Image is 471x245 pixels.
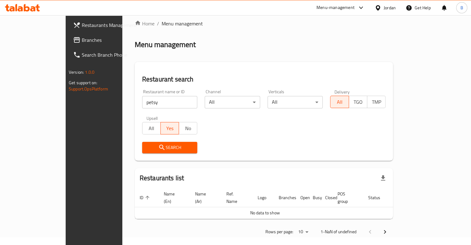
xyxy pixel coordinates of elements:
[334,90,350,94] label: Delivery
[157,20,159,27] li: /
[377,225,392,239] button: Next page
[351,98,365,107] span: TGO
[265,228,293,236] p: Rows per page:
[142,122,161,134] button: All
[142,75,386,84] h2: Restaurant search
[268,96,323,108] div: All
[140,194,151,201] span: ID
[147,144,193,151] span: Search
[370,98,383,107] span: TMP
[69,79,97,87] span: Get support on:
[296,227,311,237] div: Rows per page:
[68,18,144,33] a: Restaurants Management
[316,4,355,11] div: Menu-management
[205,96,260,108] div: All
[274,188,295,207] th: Branches
[349,96,367,108] button: TGO
[367,96,386,108] button: TMP
[368,194,388,201] span: Status
[140,173,184,183] h2: Restaurants list
[320,188,333,207] th: Closed
[145,124,158,133] span: All
[82,21,139,29] span: Restaurants Management
[69,68,84,76] span: Version:
[330,96,349,108] button: All
[250,209,280,217] span: No data to show
[338,190,356,205] span: POS group
[82,36,139,44] span: Branches
[142,96,198,108] input: Search for restaurant name or ID..
[160,122,179,134] button: Yes
[460,4,463,11] span: B
[181,124,195,133] span: No
[135,20,155,27] a: Home
[179,122,197,134] button: No
[68,47,144,62] a: Search Branch Phone
[69,85,108,93] a: Support.OpsPlatform
[142,142,198,153] button: Search
[146,116,158,120] label: Upsell
[162,20,203,27] span: Menu management
[384,4,396,11] div: Jordan
[82,51,139,59] span: Search Branch Phone
[253,188,274,207] th: Logo
[163,124,177,133] span: Yes
[308,188,320,207] th: Busy
[226,190,245,205] span: Ref. Name
[164,190,183,205] span: Name (En)
[295,188,308,207] th: Open
[195,190,214,205] span: Name (Ar)
[68,33,144,47] a: Branches
[333,98,346,107] span: All
[135,188,417,219] table: enhanced table
[85,68,94,76] span: 1.0.0
[321,228,356,236] p: 1-NaN of undefined
[135,40,196,50] h2: Menu management
[135,20,393,27] nav: breadcrumb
